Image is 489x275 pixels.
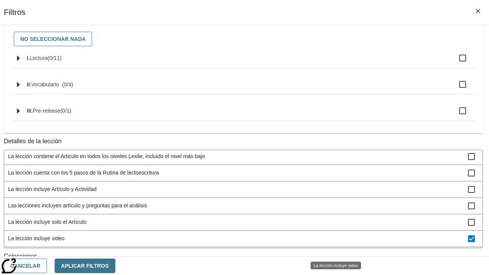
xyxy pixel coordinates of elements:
div: La lección cuenta con los 5 pasos de la Rutina de lectoescritura [4,165,483,181]
span: 0 estándares seleccionados/4 estándares en grupo [62,81,73,87]
span: Las lecciones incluyen artículo y preguntas para el análisis [8,202,468,210]
span: Vocabulario . [31,81,62,87]
span: La lección incluye video [8,235,468,243]
button: No seleccionar nada [14,32,92,47]
span: 0 estándares seleccionados/11 estándares en grupo [47,55,62,61]
p: Detalles de la lección [4,137,483,146]
span: La lección incluye Artículo y Actividad [8,185,468,193]
span: II. [27,81,31,87]
div: La lección incluye solo el Artículo [4,214,483,231]
span: Pre-release [33,108,60,114]
div: La lección contiene el Articulo en todos los niveles Lexile, incluido el nivel más bajo [4,149,483,165]
button: Cerrar los filtros del Menú lateral [470,3,486,19]
div: Las lecciones incluyen artículo y preguntas para el análisis [4,198,483,214]
ul: Detalles de la lección [4,150,483,248]
h1: Filtros [4,8,26,25]
button: Aplicar Filtros [55,259,115,273]
div: La lección incluye video [4,231,483,247]
span: 0 estándares seleccionados/1 estándares en grupo [60,108,71,114]
p: Colecciones [4,252,483,261]
div: La lección incluye Artículo y Actividad [4,181,483,198]
div: La lección incluye video [311,262,361,269]
span: Lectura [30,55,48,61]
span: La lección contiene el Articulo en todos los niveles Lexile, incluido el nivel más bajo [8,152,468,160]
div: Seleccione habilidades [10,30,477,49]
ul: Seleccione habilidades [11,48,477,127]
button: Cancelar [4,259,47,273]
div: La lección cuenta con las versiones de Todo en espaňol y Apoyo en espaňol [4,247,483,264]
span: La lección cuenta con los 5 pasos de la Rutina de lectoescritura [8,169,468,177]
span: I. [27,55,30,61]
span: La lección incluye solo el Artículo [8,218,468,226]
span: III. [27,108,33,114]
